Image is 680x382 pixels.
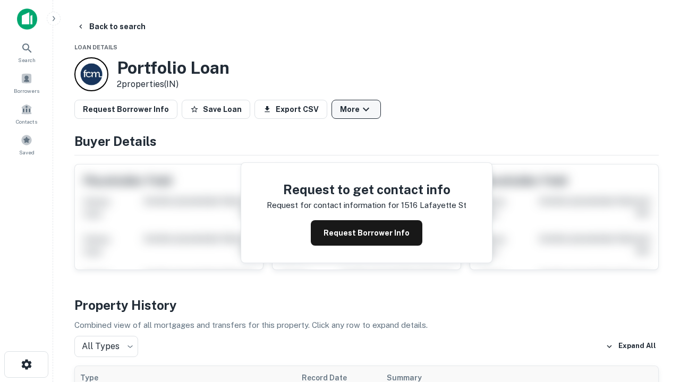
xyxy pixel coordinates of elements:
a: Contacts [3,99,50,128]
button: Save Loan [182,100,250,119]
h4: Request to get contact info [267,180,466,199]
button: Export CSV [254,100,327,119]
button: More [331,100,381,119]
p: 1516 lafayette st [401,199,466,212]
p: Request for contact information for [267,199,399,212]
iframe: Chat Widget [627,263,680,314]
h4: Buyer Details [74,132,659,151]
span: Saved [19,148,35,157]
span: Borrowers [14,86,39,95]
button: Expand All [603,338,659,354]
a: Search [3,38,50,66]
a: Saved [3,130,50,159]
h3: Portfolio Loan [117,58,229,78]
img: capitalize-icon.png [17,8,37,30]
p: 2 properties (IN) [117,78,229,91]
span: Search [18,56,36,64]
button: Request Borrower Info [311,220,422,246]
div: All Types [74,336,138,357]
span: Loan Details [74,44,117,50]
p: Combined view of all mortgages and transfers for this property. Click any row to expand details. [74,319,659,332]
button: Back to search [72,17,150,36]
button: Request Borrower Info [74,100,177,119]
h4: Property History [74,296,659,315]
span: Contacts [16,117,37,126]
a: Borrowers [3,68,50,97]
